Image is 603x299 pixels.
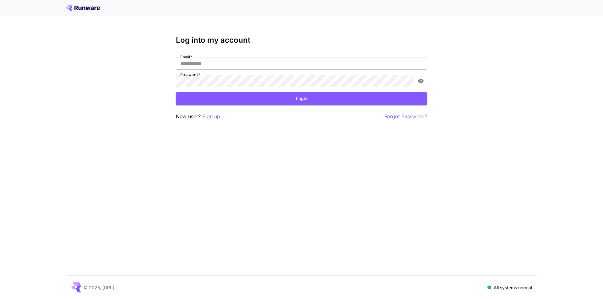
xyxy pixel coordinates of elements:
p: New user? [176,113,220,120]
label: Email [180,54,193,60]
button: Forgot Password? [384,113,427,120]
button: Login [176,92,427,105]
button: toggle password visibility [415,75,426,87]
button: Sign up [202,113,220,120]
h3: Log into my account [176,36,427,45]
p: © 2025, [URL] [84,284,114,291]
p: All systems normal [494,284,532,291]
label: Password [180,72,200,77]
